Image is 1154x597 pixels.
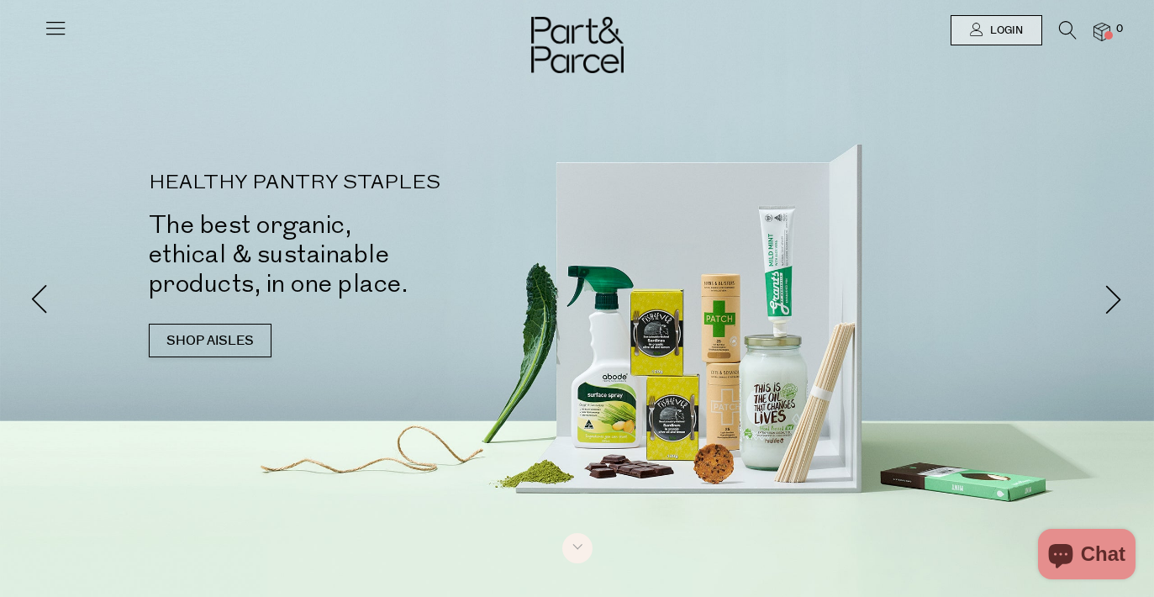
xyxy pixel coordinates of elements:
h2: The best organic, ethical & sustainable products, in one place. [149,210,603,298]
span: Login [986,24,1023,38]
img: Part&Parcel [531,17,624,73]
a: Login [951,15,1042,45]
a: 0 [1093,23,1110,40]
a: SHOP AISLES [149,324,271,357]
inbox-online-store-chat: Shopify online store chat [1033,529,1141,584]
p: HEALTHY PANTRY STAPLES [149,173,603,193]
span: 0 [1112,22,1127,37]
